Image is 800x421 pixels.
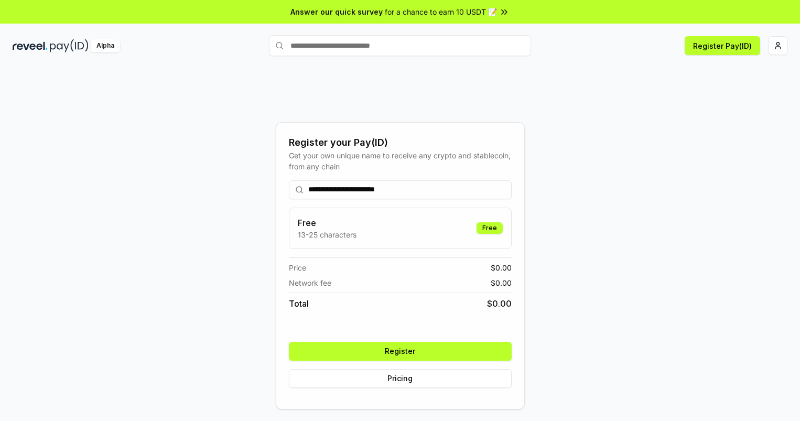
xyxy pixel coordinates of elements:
[491,262,512,273] span: $ 0.00
[289,342,512,361] button: Register
[487,297,512,310] span: $ 0.00
[298,229,356,240] p: 13-25 characters
[289,297,309,310] span: Total
[13,39,48,52] img: reveel_dark
[491,277,512,288] span: $ 0.00
[50,39,89,52] img: pay_id
[289,369,512,388] button: Pricing
[385,6,497,17] span: for a chance to earn 10 USDT 📝
[685,36,760,55] button: Register Pay(ID)
[289,135,512,150] div: Register your Pay(ID)
[477,222,503,234] div: Free
[289,150,512,172] div: Get your own unique name to receive any crypto and stablecoin, from any chain
[91,39,120,52] div: Alpha
[290,6,383,17] span: Answer our quick survey
[289,262,306,273] span: Price
[289,277,331,288] span: Network fee
[298,217,356,229] h3: Free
